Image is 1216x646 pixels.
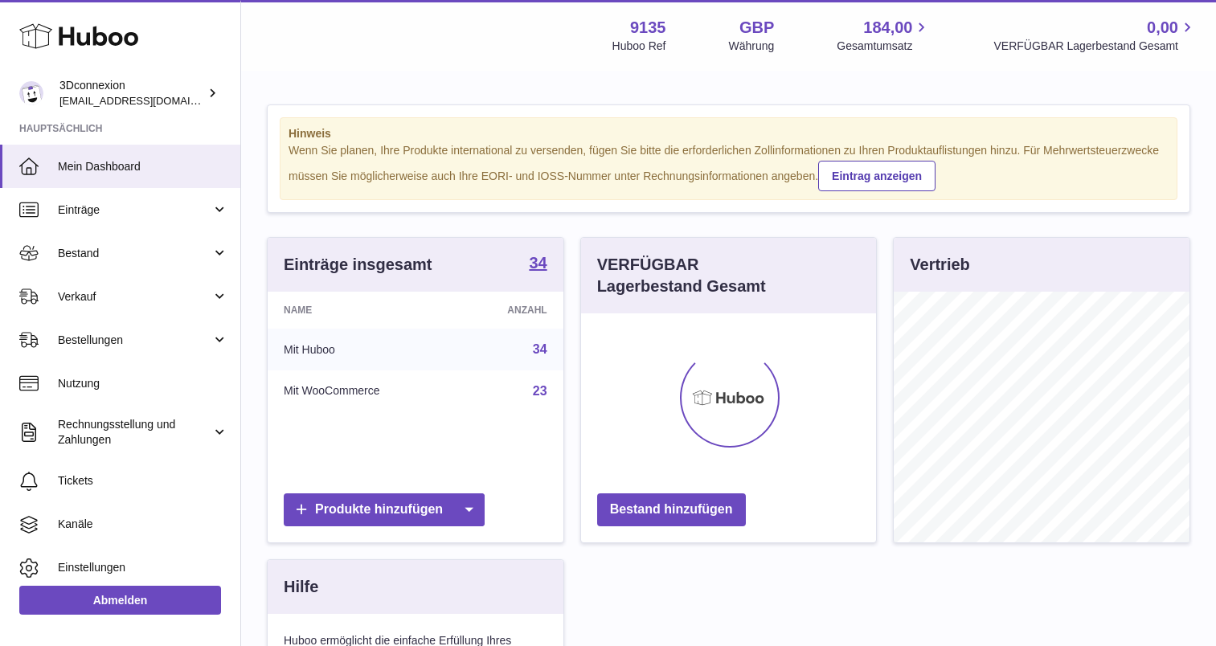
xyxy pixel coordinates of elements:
h3: Hilfe [284,576,318,598]
strong: GBP [739,17,774,39]
h3: VERFÜGBAR Lagerbestand Gesamt [597,254,805,297]
span: Bestand [58,246,211,261]
span: Tickets [58,473,228,489]
span: Bestellungen [58,333,211,348]
div: Währung [729,39,775,54]
span: Verkauf [58,289,211,305]
span: VERFÜGBAR Lagerbestand Gesamt [993,39,1197,54]
td: Mit Huboo [268,329,457,370]
a: 34 [529,255,547,274]
a: 184,00 Gesamtumsatz [837,17,931,54]
span: Nutzung [58,376,228,391]
a: Abmelden [19,586,221,615]
span: Kanäle [58,517,228,532]
a: 0,00 VERFÜGBAR Lagerbestand Gesamt [993,17,1197,54]
a: Bestand hinzufügen [597,493,746,526]
span: Einträge [58,202,211,218]
strong: 34 [529,255,547,271]
span: 0,00 [1147,17,1178,39]
div: Wenn Sie planen, Ihre Produkte international zu versenden, fügen Sie bitte die erforderlichen Zol... [289,143,1169,191]
span: Gesamtumsatz [837,39,931,54]
span: Rechnungsstellung und Zahlungen [58,417,211,448]
th: Anzahl [457,292,563,329]
td: Mit WooCommerce [268,370,457,412]
th: Name [268,292,457,329]
a: 23 [533,384,547,398]
span: [EMAIL_ADDRESS][DOMAIN_NAME] [59,94,236,107]
a: 34 [533,342,547,356]
a: Produkte hinzufügen [284,493,485,526]
strong: Hinweis [289,126,1169,141]
a: Eintrag anzeigen [818,161,936,191]
div: Huboo Ref [612,39,666,54]
strong: 9135 [630,17,666,39]
h3: Vertrieb [910,254,969,276]
div: 3Dconnexion [59,78,204,108]
span: Einstellungen [58,560,228,575]
span: 184,00 [863,17,912,39]
h3: Einträge insgesamt [284,254,432,276]
img: order_eu@3dconnexion.com [19,81,43,105]
span: Mein Dashboard [58,159,228,174]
